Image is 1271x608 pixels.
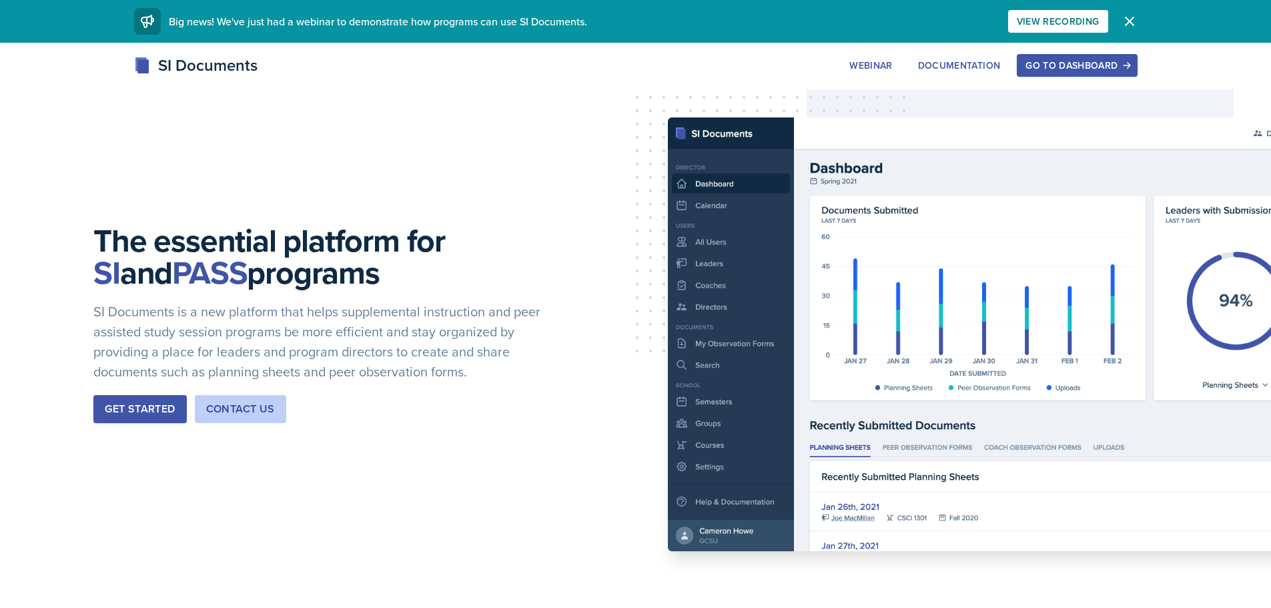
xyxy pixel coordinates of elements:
button: Documentation [909,54,1009,77]
button: Contact Us [195,395,286,423]
span: Big news! We've just had a webinar to demonstrate how programs can use SI Documents. [169,14,587,29]
div: View Recording [1017,16,1100,27]
button: Get Started [93,395,186,423]
div: SI Documents [134,53,258,77]
button: View Recording [1008,10,1108,33]
button: Webinar [841,54,901,77]
div: Get Started [105,401,175,417]
button: Go to Dashboard [1017,54,1137,77]
div: Webinar [849,60,892,71]
div: Go to Dashboard [1025,60,1128,71]
div: Contact Us [206,401,275,417]
div: Documentation [918,60,1001,71]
